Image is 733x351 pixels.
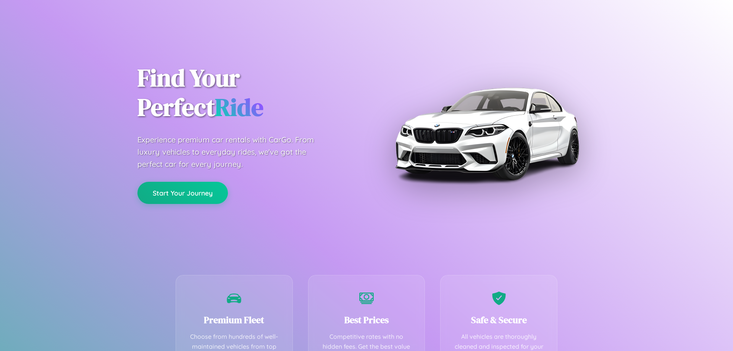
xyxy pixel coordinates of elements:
[137,134,328,170] p: Experience premium car rentals with CarGo. From luxury vehicles to everyday rides, we've got the ...
[320,314,413,326] h3: Best Prices
[391,38,582,229] img: Premium BMW car rental vehicle
[137,63,355,122] h1: Find Your Perfect
[137,182,228,204] button: Start Your Journey
[215,91,263,124] span: Ride
[187,314,281,326] h3: Premium Fleet
[452,314,546,326] h3: Safe & Secure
